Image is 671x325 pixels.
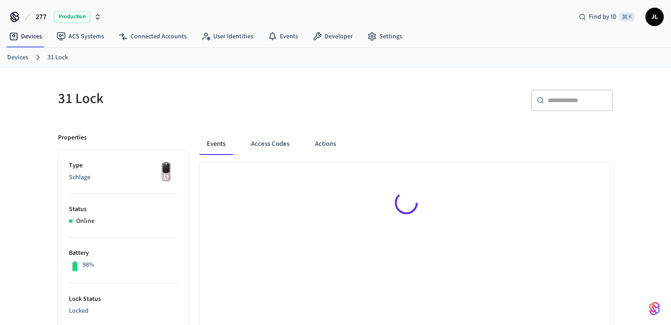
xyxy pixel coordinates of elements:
p: Battery [69,248,178,258]
a: Developer [305,28,360,45]
a: 31 Lock [47,53,68,62]
div: Find by ID⌘ K [571,9,642,25]
button: JL [645,8,664,26]
a: User Identities [194,28,261,45]
span: Production [54,11,90,23]
a: ACS Systems [49,28,111,45]
span: 277 [36,11,47,22]
p: Lock Status [69,294,178,304]
a: Devices [7,53,28,62]
p: 98% [83,260,94,270]
p: Schlage [69,173,178,182]
a: Events [261,28,305,45]
p: Properties [58,133,87,143]
span: Find by ID [589,12,617,21]
button: Actions [308,133,343,155]
button: Events [199,133,233,155]
a: Connected Accounts [111,28,194,45]
a: Settings [360,28,409,45]
p: Online [76,217,94,226]
button: Access Codes [244,133,297,155]
img: SeamLogoGradient.69752ec5.svg [649,301,660,316]
div: ant example [199,133,613,155]
p: Locked [69,306,178,316]
span: JL [646,9,663,25]
h5: 31 Lock [58,89,330,108]
p: Status [69,205,178,214]
p: Type [69,161,178,170]
a: Devices [2,28,49,45]
span: ⌘ K [619,12,634,21]
img: Yale Assure Touchscreen Wifi Smart Lock, Satin Nickel, Front [155,161,178,184]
